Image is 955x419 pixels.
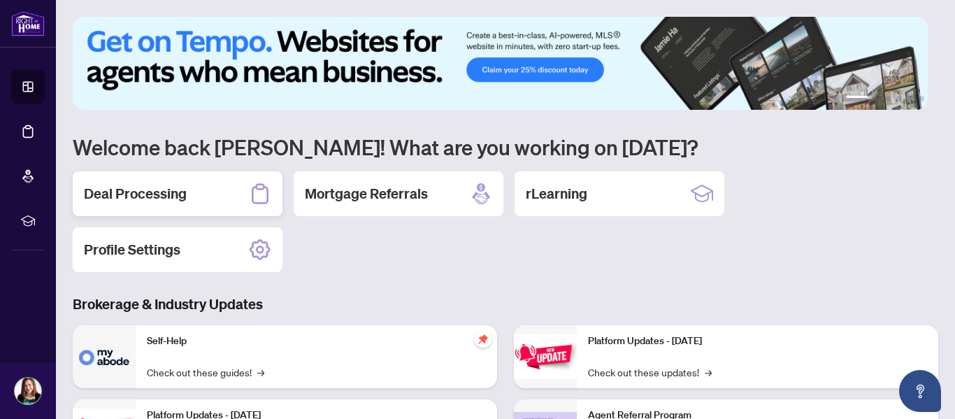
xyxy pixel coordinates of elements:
a: Check out these guides!→ [147,364,264,380]
button: 4 [896,96,902,101]
button: Open asap [899,370,941,412]
img: Self-Help [73,325,136,388]
h2: Deal Processing [84,184,187,204]
span: → [257,364,264,380]
h2: Mortgage Referrals [305,184,428,204]
img: Profile Icon [15,378,41,404]
button: 2 [874,96,879,101]
img: Platform Updates - June 23, 2025 [514,334,577,378]
button: 3 [885,96,891,101]
span: → [705,364,712,380]
a: Check out these updates!→ [588,364,712,380]
h2: rLearning [526,184,587,204]
h3: Brokerage & Industry Updates [73,294,938,314]
button: 1 [846,96,868,101]
span: pushpin [475,331,491,348]
h1: Welcome back [PERSON_NAME]! What are you working on [DATE]? [73,134,938,160]
h2: Profile Settings [84,240,180,260]
button: 5 [907,96,913,101]
p: Platform Updates - [DATE] [588,334,927,349]
img: logo [11,10,45,36]
p: Self-Help [147,334,486,349]
button: 6 [919,96,924,101]
img: Slide 0 [73,17,928,110]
